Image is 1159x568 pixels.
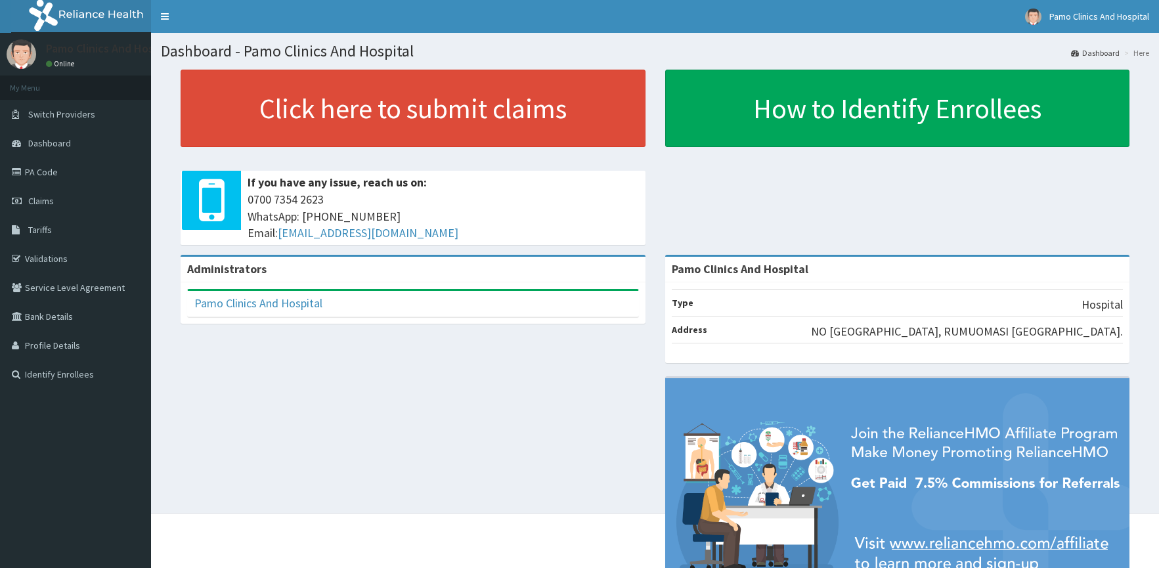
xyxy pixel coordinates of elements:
[28,224,52,236] span: Tariffs
[278,225,458,240] a: [EMAIL_ADDRESS][DOMAIN_NAME]
[248,191,639,242] span: 0700 7354 2623 WhatsApp: [PHONE_NUMBER] Email:
[161,43,1149,60] h1: Dashboard - Pamo Clinics And Hospital
[811,323,1123,340] p: NO [GEOGRAPHIC_DATA], RUMUOMASI [GEOGRAPHIC_DATA].
[46,43,177,55] p: Pamo Clinics And Hospital
[46,59,77,68] a: Online
[194,295,322,311] a: Pamo Clinics And Hospital
[1025,9,1041,25] img: User Image
[28,195,54,207] span: Claims
[187,261,267,276] b: Administrators
[665,70,1130,147] a: How to Identify Enrollees
[672,261,808,276] strong: Pamo Clinics And Hospital
[672,297,693,309] b: Type
[1121,47,1149,58] li: Here
[1082,296,1123,313] p: Hospital
[28,108,95,120] span: Switch Providers
[1071,47,1120,58] a: Dashboard
[672,324,707,336] b: Address
[28,137,71,149] span: Dashboard
[7,39,36,69] img: User Image
[248,175,427,190] b: If you have any issue, reach us on:
[1049,11,1149,22] span: Pamo Clinics And Hospital
[181,70,645,147] a: Click here to submit claims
